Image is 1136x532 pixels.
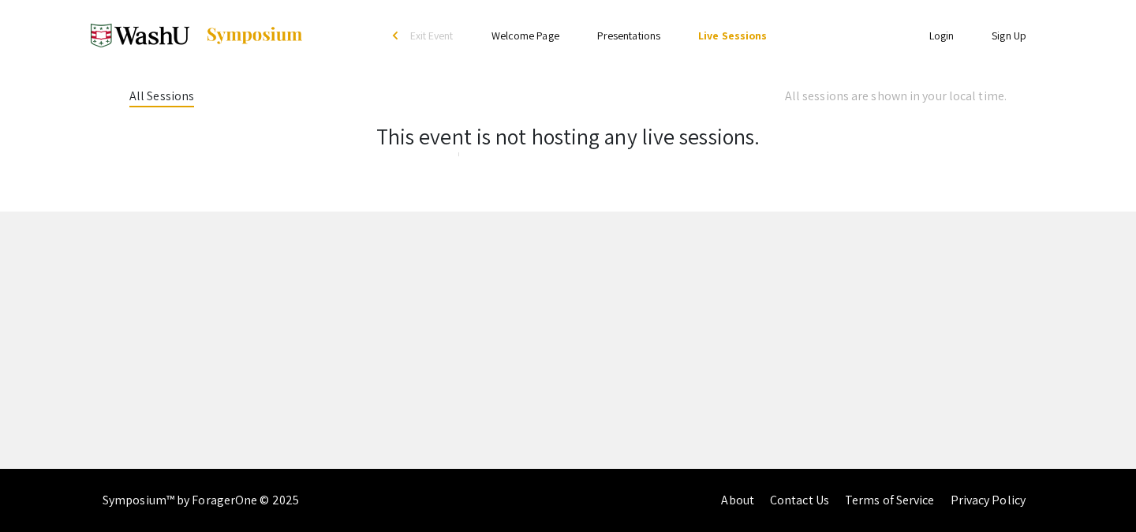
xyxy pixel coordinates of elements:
[491,28,559,43] a: Welcome Page
[721,492,754,508] a: About
[393,31,402,40] div: arrow_back_ios
[992,28,1026,43] a: Sign Up
[129,123,1007,150] h3: This event is not hosting any live sessions.
[129,87,194,107] div: All Sessions
[205,26,304,45] img: Symposium by ForagerOne
[845,492,935,508] a: Terms of Service
[12,461,67,520] iframe: Chat
[698,28,767,43] a: Live Sessions
[770,492,829,508] a: Contact Us
[410,28,454,43] span: Exit Event
[785,87,1007,106] div: All sessions are shown in your local time.
[103,469,299,532] div: Symposium™ by ForagerOne © 2025
[91,16,304,55] a: Spring 2025 Undergraduate Research Symposium
[929,28,955,43] a: Login
[951,492,1026,508] a: Privacy Policy
[597,28,660,43] a: Presentations
[91,16,189,55] img: Spring 2025 Undergraduate Research Symposium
